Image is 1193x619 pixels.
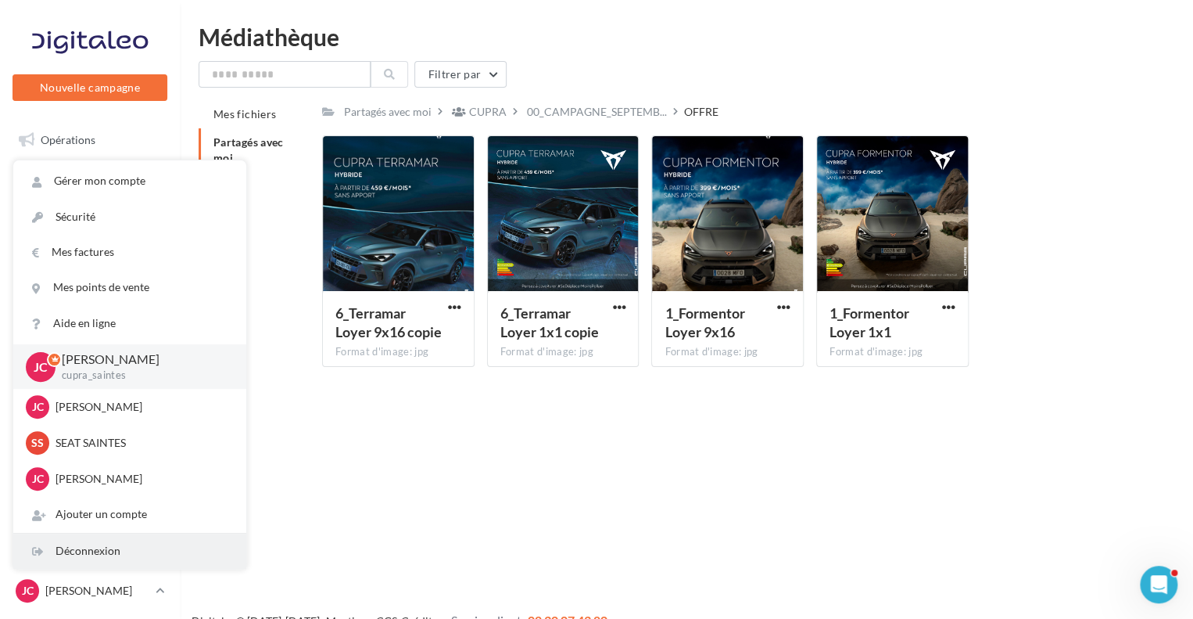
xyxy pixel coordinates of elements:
p: SEAT SAINTES [56,435,227,451]
a: Gérer mon compte [13,164,246,199]
span: 6_Terramar Loyer 1x1 copie [500,304,599,340]
p: [PERSON_NAME] [45,583,149,599]
span: JC [32,471,44,487]
a: Médiathèque [9,319,170,352]
span: 6_Terramar Loyer 9x16 copie [335,304,442,340]
a: Campagnes DataOnDemand [9,449,170,495]
span: SS [31,435,44,451]
a: Calendrier [9,358,170,391]
div: Format d'image: jpg [829,345,955,359]
div: Format d'image: jpg [335,345,461,359]
div: Déconnexion [13,534,246,569]
div: Format d'image: jpg [665,345,790,359]
div: Ajouter un compte [13,497,246,532]
a: Boîte de réception2 [9,163,170,196]
a: Mes points de vente [13,270,246,305]
a: Mes factures [13,235,246,270]
div: Format d'image: jpg [500,345,626,359]
span: Mes fichiers [213,107,276,121]
span: 00_CAMPAGNE_SEPTEMB... [527,104,667,120]
a: Campagnes [9,242,170,275]
span: JC [22,583,34,599]
a: PLV et print personnalisable [9,398,170,444]
div: Médiathèque [199,25,1174,49]
span: JC [32,399,44,415]
p: cupra_saintes [62,369,221,383]
span: Partagés avec moi [213,135,284,164]
a: Opérations [9,124,170,157]
button: Nouvelle campagne [13,74,167,101]
span: JC [34,358,48,376]
span: Opérations [41,133,95,146]
a: JC [PERSON_NAME] [13,576,167,606]
div: CUPRA [469,104,507,120]
p: [PERSON_NAME] [56,399,227,415]
div: OFFRE [684,104,718,120]
p: [PERSON_NAME] [62,351,221,369]
a: Visibilité en ligne [9,203,170,236]
p: [PERSON_NAME] [56,471,227,487]
iframe: Intercom live chat [1140,566,1177,603]
button: Filtrer par [414,61,507,88]
a: Sécurité [13,200,246,235]
a: Contacts [9,281,170,314]
span: 1_Formentor Loyer 9x16 [665,304,744,340]
div: Partagés avec moi [344,104,432,120]
a: Aide en ligne [13,306,246,341]
span: 1_Formentor Loyer 1x1 [829,304,909,340]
